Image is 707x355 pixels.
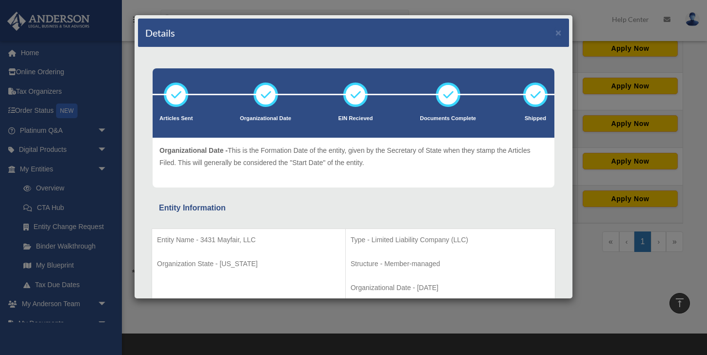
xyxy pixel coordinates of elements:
p: Structure - Member-managed [351,258,550,270]
p: Articles Sent [159,114,193,124]
p: Shipped [523,114,548,124]
p: Organizational Date [240,114,291,124]
p: Documents Complete [420,114,476,124]
div: Entity Information [159,201,548,215]
h4: Details [145,26,175,40]
p: This is the Formation Date of the entity, given by the Secretary of State when they stamp the Art... [159,145,548,168]
p: Organizational Date - [DATE] [351,282,550,294]
p: Organization State - [US_STATE] [157,258,340,270]
p: Entity Name - 3431 Mayfair, LLC [157,234,340,246]
p: EIN Recieved [338,114,373,124]
p: Type - Limited Liability Company (LLC) [351,234,550,246]
span: Organizational Date - [159,146,228,154]
button: × [555,27,562,38]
